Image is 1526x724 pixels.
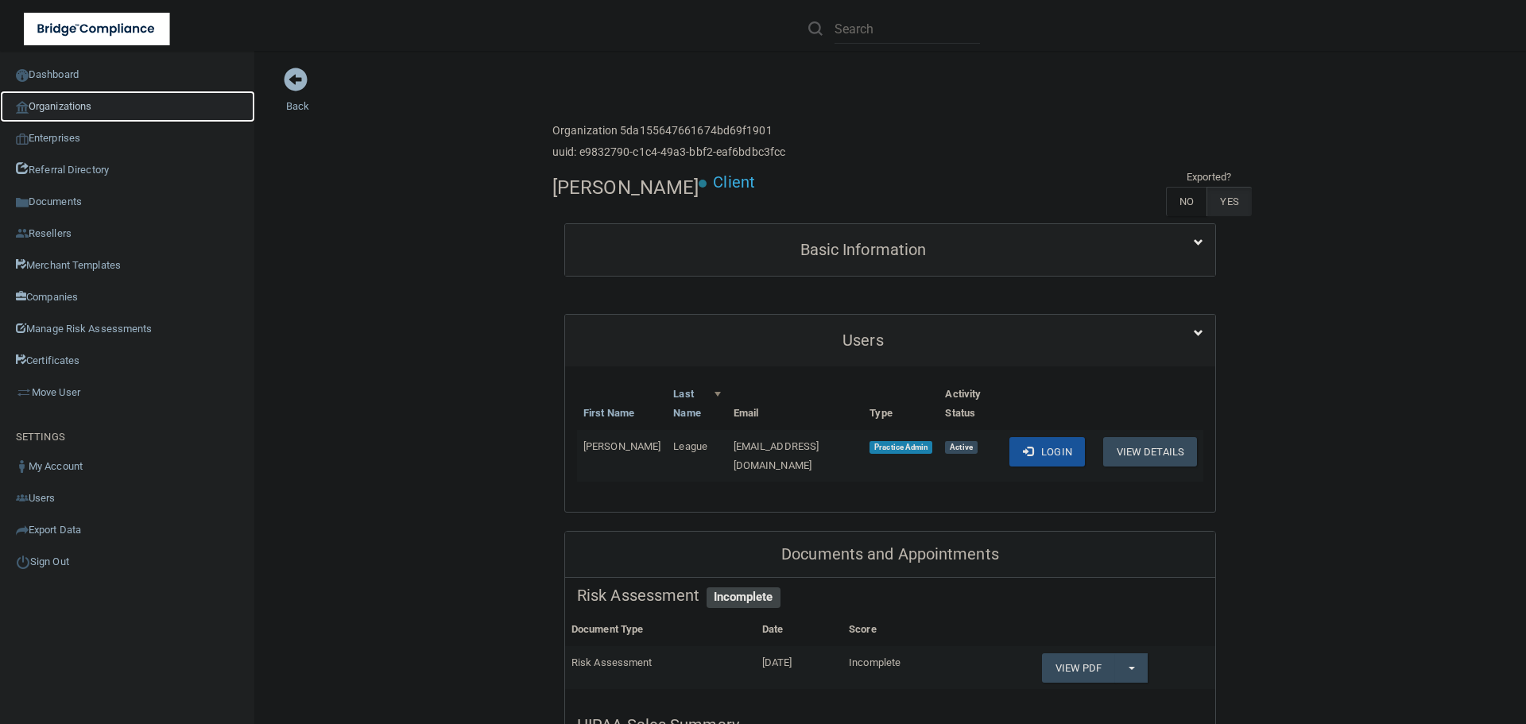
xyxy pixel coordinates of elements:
[1103,437,1197,467] button: View Details
[713,168,755,197] p: Client
[945,441,977,454] span: Active
[1166,168,1252,187] td: Exported?
[16,428,65,447] label: SETTINGS
[16,101,29,114] img: organization-icon.f8decf85.png
[1042,653,1115,683] a: View PDF
[939,378,1003,430] th: Activity Status
[707,587,780,608] span: Incomplete
[863,378,939,430] th: Type
[583,404,634,423] a: First Name
[16,555,30,569] img: ic_power_dark.7ecde6b1.png
[16,69,29,82] img: ic_dashboard_dark.d01f4a41.png
[673,385,720,423] a: Last Name
[552,177,699,198] h4: [PERSON_NAME]
[577,241,1149,258] h5: Basic Information
[16,227,29,240] img: ic_reseller.de258add.png
[16,134,29,145] img: enterprise.0d942306.png
[1009,437,1085,467] button: Login
[577,587,1203,604] h5: Risk Assessment
[24,13,170,45] img: bridge_compliance_login_screen.278c3ca4.svg
[756,646,842,689] td: [DATE]
[565,532,1215,578] div: Documents and Appointments
[842,614,974,646] th: Score
[16,460,29,473] img: ic_user_dark.df1a06c3.png
[565,614,756,646] th: Document Type
[756,614,842,646] th: Date
[577,331,1149,349] h5: Users
[577,232,1203,268] a: Basic Information
[16,196,29,209] img: icon-documents.8dae5593.png
[16,385,32,401] img: briefcase.64adab9b.png
[16,524,29,536] img: icon-export.b9366987.png
[1206,187,1251,216] label: YES
[286,81,309,112] a: Back
[727,378,864,430] th: Email
[577,323,1203,358] a: Users
[16,492,29,505] img: icon-users.e205127d.png
[552,146,785,158] h6: uuid: e9832790-c1c4-49a3-bbf2-eaf6bdbc3fcc
[808,21,823,36] img: ic-search.3b580494.png
[583,440,660,452] span: [PERSON_NAME]
[835,14,980,44] input: Search
[734,440,819,471] span: [EMAIL_ADDRESS][DOMAIN_NAME]
[552,125,785,137] h6: Organization 5da155647661674bd69f1901
[870,441,932,454] span: Practice Admin
[1166,187,1206,216] label: NO
[842,646,974,689] td: Incomplete
[673,440,707,452] span: League
[565,646,756,689] td: Risk Assessment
